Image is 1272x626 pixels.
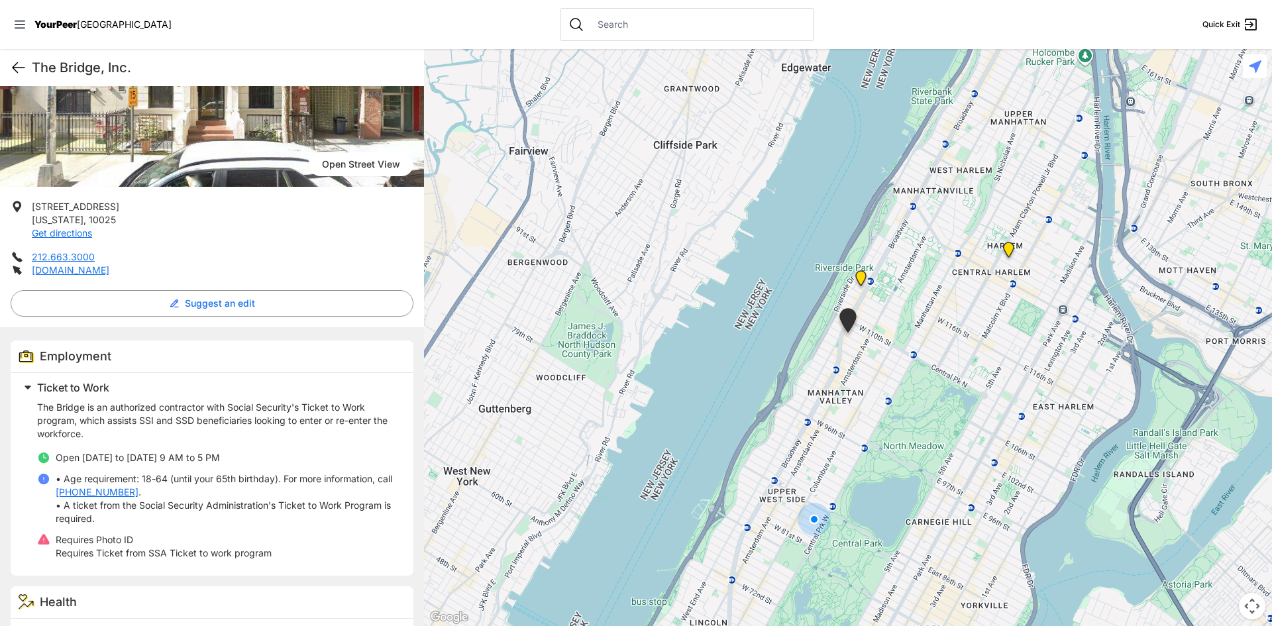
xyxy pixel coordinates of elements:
div: Oberia Dempsey Multi Services Center [1000,242,1017,263]
span: [GEOGRAPHIC_DATA] [77,19,172,30]
div: Clinical Headquarters [837,308,859,338]
p: The Bridge is an authorized contractor with Social Security's Ticket to Work program, which assis... [37,401,397,441]
input: Search [590,18,806,31]
a: Quick Exit [1202,17,1259,32]
div: You are here! [798,503,831,536]
span: Quick Exit [1202,19,1240,30]
span: Health [40,595,77,609]
a: 212.663.3000 [32,251,95,262]
a: [DOMAIN_NAME] [32,264,109,276]
button: Map camera controls [1239,593,1265,619]
p: • Age requirement: 18-64 (until your 65th birthday). For more information, call . • A ticket from... [56,472,397,525]
h1: The Bridge, Inc. [32,58,413,77]
span: Ticket to Work [37,381,109,394]
button: Suggest an edit [11,290,413,317]
span: [STREET_ADDRESS] [32,201,119,212]
a: Open this area in Google Maps (opens a new window) [427,609,471,626]
span: , [83,214,86,225]
span: Open [DATE] to [DATE] 9 AM to 5 PM [56,452,220,463]
p: Requires Photo ID [56,533,272,547]
p: Requires Ticket from SSA Ticket to work program [56,547,272,560]
span: [US_STATE] [32,214,83,225]
span: Suggest an edit [185,297,255,310]
span: YourPeer [34,19,77,30]
span: Open Street View [309,152,413,176]
a: [PHONE_NUMBER] [56,486,138,499]
a: YourPeer[GEOGRAPHIC_DATA] [34,21,172,28]
span: Employment [40,349,111,363]
a: Get directions [32,227,92,238]
span: 10025 [89,214,116,225]
img: Google [427,609,471,626]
